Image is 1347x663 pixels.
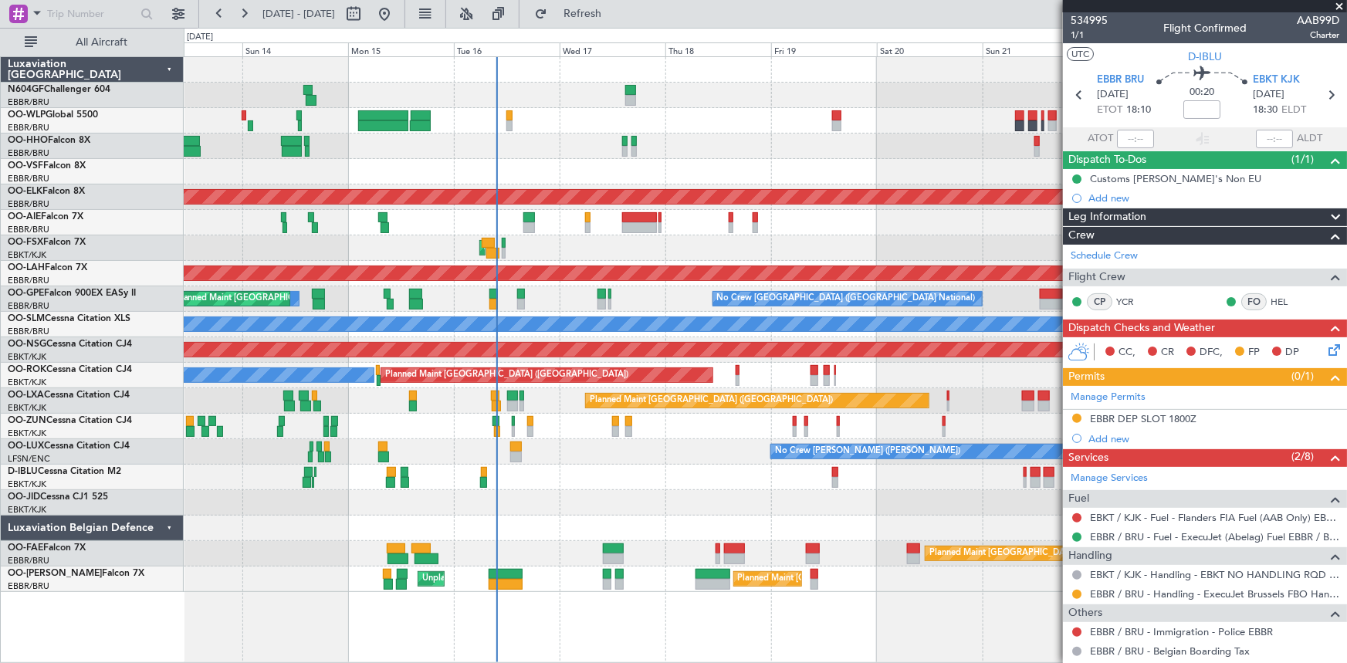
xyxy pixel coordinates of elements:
[8,416,46,425] span: OO-ZUN
[1068,151,1146,169] span: Dispatch To-Dos
[1297,29,1339,42] span: Charter
[8,96,49,108] a: EBBR/BRU
[1088,191,1339,205] div: Add new
[550,8,615,19] span: Refresh
[8,351,46,363] a: EBKT/KJK
[1281,103,1306,118] span: ELDT
[47,2,136,25] input: Trip Number
[738,567,1017,590] div: Planned Maint [GEOGRAPHIC_DATA] ([GEOGRAPHIC_DATA] National)
[8,543,86,553] a: OO-FAEFalcon 7X
[1253,103,1278,118] span: 18:30
[1071,390,1146,405] a: Manage Permits
[8,136,90,145] a: OO-HHOFalcon 8X
[1090,587,1339,600] a: EBBR / BRU - Handling - ExecuJet Brussels FBO Handling Abelag
[1090,530,1339,543] a: EBBR / BRU - Fuel - ExecuJet (Abelag) Fuel EBBR / BRU
[8,365,132,374] a: OO-ROKCessna Citation CJ4
[1088,432,1339,445] div: Add new
[8,492,40,502] span: OO-JID
[8,555,49,567] a: EBBR/BRU
[1200,345,1223,360] span: DFC,
[1071,471,1148,486] a: Manage Services
[1068,227,1095,245] span: Crew
[1068,208,1146,226] span: Leg Information
[1126,103,1151,118] span: 18:10
[8,212,41,222] span: OO-AIE
[8,543,43,553] span: OO-FAE
[1068,490,1089,508] span: Fuel
[1297,131,1322,147] span: ALDT
[8,161,43,171] span: OO-VSF
[1090,644,1250,658] a: EBBR / BRU - Belgian Boarding Tax
[8,187,42,196] span: OO-ELK
[8,504,46,516] a: EBKT/KJK
[527,2,620,26] button: Refresh
[1253,73,1300,88] span: EBKT KJK
[8,110,46,120] span: OO-WLP
[8,289,44,298] span: OO-GPE
[1291,448,1314,465] span: (2/8)
[8,198,49,210] a: EBBR/BRU
[8,122,49,134] a: EBBR/BRU
[8,263,45,272] span: OO-LAH
[8,263,87,272] a: OO-LAHFalcon 7X
[1097,103,1122,118] span: ETOT
[348,42,454,56] div: Mon 15
[40,37,163,48] span: All Aircraft
[8,467,121,476] a: D-IBLUCessna Citation M2
[1161,345,1174,360] span: CR
[8,340,132,349] a: OO-NSGCessna Citation CJ4
[1116,295,1151,309] a: YCR
[8,580,49,592] a: EBBR/BRU
[8,147,49,159] a: EBBR/BRU
[8,492,108,502] a: OO-JIDCessna CJ1 525
[1068,368,1105,386] span: Permits
[8,238,43,247] span: OO-FSX
[1253,87,1284,103] span: [DATE]
[8,224,49,235] a: EBBR/BRU
[1097,73,1144,88] span: EBBR BRU
[8,441,130,451] a: OO-LUXCessna Citation CJ4
[422,567,712,590] div: Unplanned Maint [GEOGRAPHIC_DATA] ([GEOGRAPHIC_DATA] National)
[929,542,1209,565] div: Planned Maint [GEOGRAPHIC_DATA] ([GEOGRAPHIC_DATA] National)
[1271,295,1305,309] a: HEL
[8,85,44,94] span: N604GF
[8,391,130,400] a: OO-LXACessna Citation CJ4
[8,249,46,261] a: EBKT/KJK
[8,416,132,425] a: OO-ZUNCessna Citation CJ4
[8,340,46,349] span: OO-NSG
[8,275,49,286] a: EBBR/BRU
[8,428,46,439] a: EBKT/KJK
[8,479,46,490] a: EBKT/KJK
[1071,249,1138,264] a: Schedule Crew
[771,42,877,56] div: Fri 19
[17,30,168,55] button: All Aircraft
[1090,625,1273,638] a: EBBR / BRU - Immigration - Police EBBR
[560,42,665,56] div: Wed 17
[8,441,44,451] span: OO-LUX
[1068,547,1112,565] span: Handling
[8,377,46,388] a: EBKT/KJK
[1071,12,1108,29] span: 534995
[8,161,86,171] a: OO-VSFFalcon 8X
[1119,345,1135,360] span: CC,
[1248,345,1260,360] span: FP
[1068,320,1215,337] span: Dispatch Checks and Weather
[590,389,833,412] div: Planned Maint [GEOGRAPHIC_DATA] ([GEOGRAPHIC_DATA])
[454,42,560,56] div: Tue 16
[8,467,38,476] span: D-IBLU
[1190,85,1214,100] span: 00:20
[1097,87,1129,103] span: [DATE]
[8,402,46,414] a: EBKT/KJK
[665,42,771,56] div: Thu 18
[775,440,960,463] div: No Crew [PERSON_NAME] ([PERSON_NAME])
[8,300,49,312] a: EBBR/BRU
[8,289,136,298] a: OO-GPEFalcon 900EX EASy II
[1291,151,1314,167] span: (1/1)
[1090,568,1339,581] a: EBKT / KJK - Handling - EBKT NO HANDLING RQD FOR CJ
[1163,21,1247,37] div: Flight Confirmed
[1291,368,1314,384] span: (0/1)
[8,85,110,94] a: N604GFChallenger 604
[8,212,83,222] a: OO-AIEFalcon 7X
[8,569,144,578] a: OO-[PERSON_NAME]Falcon 7X
[717,287,976,310] div: No Crew [GEOGRAPHIC_DATA] ([GEOGRAPHIC_DATA] National)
